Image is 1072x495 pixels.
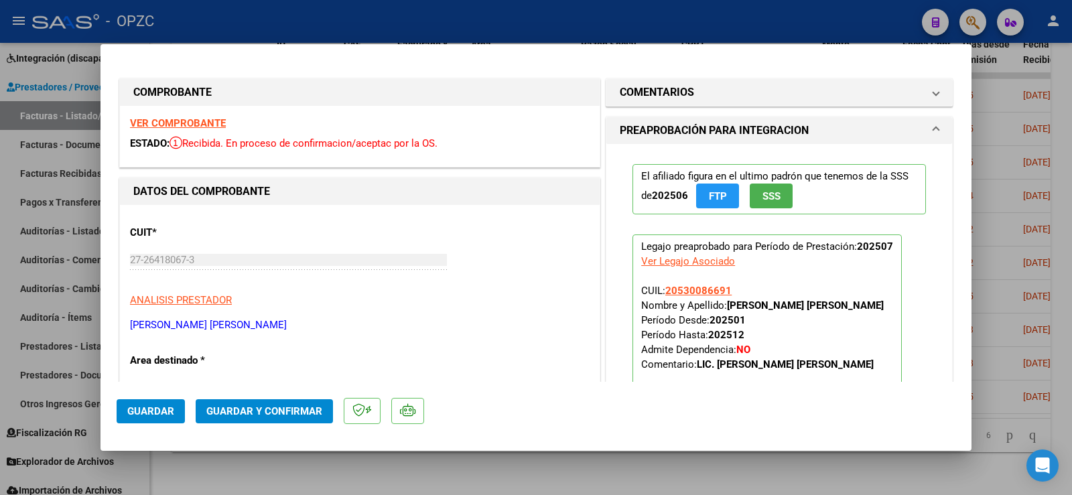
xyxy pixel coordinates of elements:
mat-expansion-panel-header: PREAPROBACIÓN PARA INTEGRACION [606,117,952,144]
button: Guardar y Confirmar [196,399,333,423]
strong: LIC. [PERSON_NAME] [PERSON_NAME] [697,358,874,370]
span: ANALISIS PRESTADOR [130,294,232,306]
strong: 202512 [708,329,744,341]
mat-expansion-panel-header: COMENTARIOS [606,79,952,106]
span: FTP [709,190,727,202]
span: ESTADO: [130,137,170,149]
p: Legajo preaprobado para Período de Prestación: [632,234,902,413]
div: PREAPROBACIÓN PARA INTEGRACION [606,144,952,443]
strong: [PERSON_NAME] [PERSON_NAME] [727,299,884,311]
h1: PREAPROBACIÓN PARA INTEGRACION [620,123,809,139]
strong: DATOS DEL COMPROBANTE [133,185,270,198]
p: Area destinado * [130,353,268,368]
div: Open Intercom Messenger [1026,449,1059,482]
strong: COMPROBANTE [133,86,212,98]
p: El afiliado figura en el ultimo padrón que tenemos de la SSS de [632,164,926,214]
button: Guardar [117,399,185,423]
span: Recibida. En proceso de confirmacion/aceptac por la OS. [170,137,438,149]
strong: NO [736,344,750,356]
span: SSS [762,190,781,202]
button: FTP [696,184,739,208]
span: Guardar y Confirmar [206,405,322,417]
div: Ver Legajo Asociado [641,254,735,269]
h1: COMENTARIOS [620,84,694,100]
p: CUIT [130,225,268,240]
span: Integración [130,382,180,394]
p: [PERSON_NAME] [PERSON_NAME] [130,317,590,333]
a: VER COMPROBANTE [130,117,226,129]
span: CUIL: Nombre y Apellido: Período Desde: Período Hasta: Admite Dependencia: [641,285,884,370]
strong: 202506 [652,190,688,202]
span: Comentario: [641,358,874,370]
strong: 202501 [710,314,746,326]
span: Guardar [127,405,174,417]
button: SSS [750,184,793,208]
span: 20530086691 [665,285,732,297]
strong: 202507 [857,240,893,253]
